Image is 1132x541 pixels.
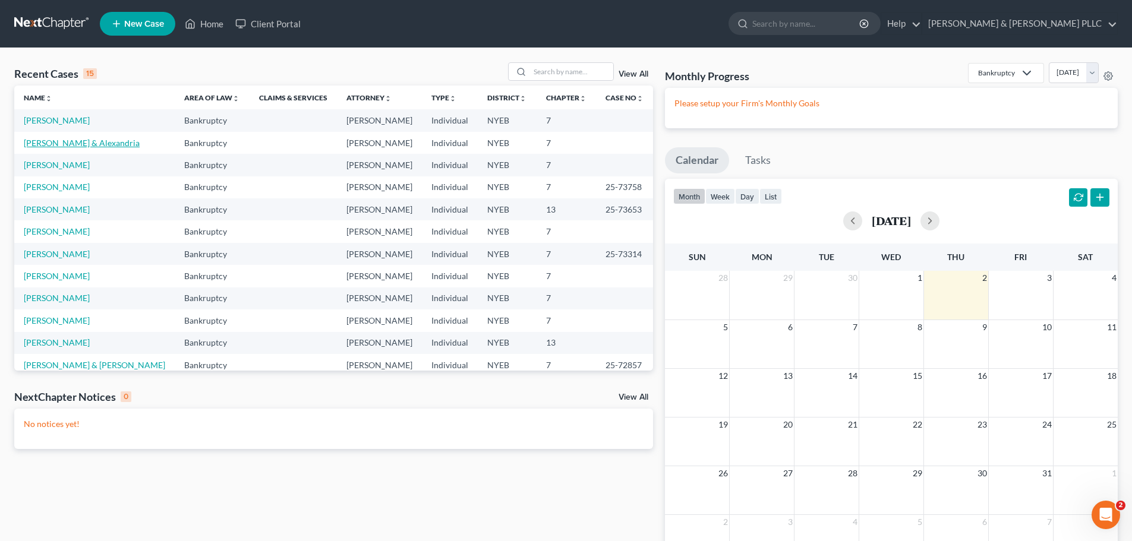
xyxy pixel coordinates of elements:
[922,13,1117,34] a: [PERSON_NAME] & [PERSON_NAME] PLLC
[912,417,923,432] span: 22
[337,332,422,354] td: [PERSON_NAME]
[45,95,52,102] i: unfold_more
[229,13,307,34] a: Client Portal
[819,252,834,262] span: Tue
[175,220,249,242] td: Bankruptcy
[981,515,988,529] span: 6
[337,198,422,220] td: [PERSON_NAME]
[422,176,478,198] td: Individual
[1092,501,1120,529] iframe: Intercom live chat
[124,20,164,29] span: New Case
[422,198,478,220] td: Individual
[947,252,964,262] span: Thu
[1041,369,1053,383] span: 17
[619,70,648,78] a: View All
[978,68,1015,78] div: Bankruptcy
[912,466,923,480] span: 29
[1014,252,1027,262] span: Fri
[1116,501,1125,510] span: 2
[422,354,478,376] td: Individual
[881,252,901,262] span: Wed
[24,182,90,192] a: [PERSON_NAME]
[179,13,229,34] a: Home
[912,369,923,383] span: 15
[782,271,794,285] span: 29
[735,188,759,204] button: day
[546,93,587,102] a: Chapterunfold_more
[24,337,90,347] a: [PERSON_NAME]
[537,176,596,198] td: 7
[422,287,478,309] td: Individual
[175,243,249,265] td: Bankruptcy
[422,265,478,287] td: Individual
[1111,271,1118,285] span: 4
[337,354,422,376] td: [PERSON_NAME]
[976,417,988,432] span: 23
[384,95,392,102] i: unfold_more
[717,417,729,432] span: 19
[250,86,337,109] th: Claims & Services
[24,93,52,102] a: Nameunfold_more
[346,93,392,102] a: Attorneyunfold_more
[705,188,735,204] button: week
[519,95,526,102] i: unfold_more
[422,309,478,331] td: Individual
[431,93,456,102] a: Typeunfold_more
[478,198,536,220] td: NYEB
[422,154,478,176] td: Individual
[847,271,859,285] span: 30
[1111,466,1118,480] span: 1
[337,265,422,287] td: [PERSON_NAME]
[596,243,653,265] td: 25-73314
[722,515,729,529] span: 2
[852,320,859,334] span: 7
[847,369,859,383] span: 14
[537,287,596,309] td: 7
[337,109,422,131] td: [PERSON_NAME]
[665,69,749,83] h3: Monthly Progress
[734,147,781,173] a: Tasks
[478,176,536,198] td: NYEB
[478,265,536,287] td: NYEB
[717,466,729,480] span: 26
[537,332,596,354] td: 13
[24,249,90,259] a: [PERSON_NAME]
[337,154,422,176] td: [PERSON_NAME]
[478,109,536,131] td: NYEB
[717,271,729,285] span: 28
[717,369,729,383] span: 12
[83,68,97,79] div: 15
[537,132,596,154] td: 7
[24,115,90,125] a: [PERSON_NAME]
[175,132,249,154] td: Bankruptcy
[976,369,988,383] span: 16
[175,309,249,331] td: Bankruptcy
[24,160,90,170] a: [PERSON_NAME]
[24,293,90,303] a: [PERSON_NAME]
[478,332,536,354] td: NYEB
[337,287,422,309] td: [PERSON_NAME]
[537,198,596,220] td: 13
[852,515,859,529] span: 4
[478,220,536,242] td: NYEB
[478,309,536,331] td: NYEB
[916,271,923,285] span: 1
[596,198,653,220] td: 25-73653
[722,320,729,334] span: 5
[596,176,653,198] td: 25-73758
[847,466,859,480] span: 28
[478,287,536,309] td: NYEB
[976,466,988,480] span: 30
[337,243,422,265] td: [PERSON_NAME]
[175,265,249,287] td: Bankruptcy
[487,93,526,102] a: Districtunfold_more
[24,315,90,325] a: [PERSON_NAME]
[175,354,249,376] td: Bankruptcy
[24,204,90,214] a: [PERSON_NAME]
[530,63,613,80] input: Search by name...
[422,332,478,354] td: Individual
[1078,252,1093,262] span: Sat
[916,320,923,334] span: 8
[337,132,422,154] td: [PERSON_NAME]
[24,418,644,430] p: No notices yet!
